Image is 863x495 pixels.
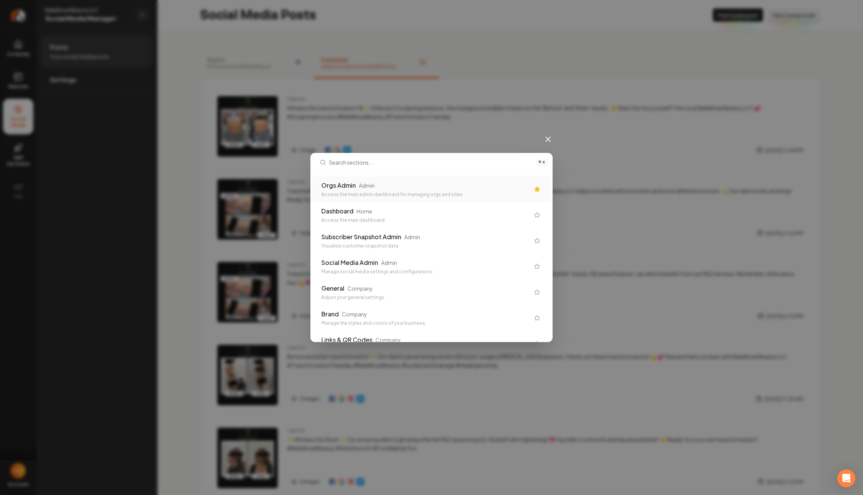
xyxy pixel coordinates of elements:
div: Company [342,310,367,318]
div: Subscriber Snapshot Admin [321,232,401,241]
div: Manage the styles and colors of your business. [321,320,530,326]
div: Orgs Admin [321,181,356,190]
div: Adjust your general settings. [321,294,530,300]
div: Admin [381,259,397,266]
div: Home [357,207,372,215]
div: Admin [404,233,420,241]
div: Brand [321,310,339,319]
div: Links & QR Codes [321,335,372,344]
div: Visualize customer snapshot data [321,243,530,249]
input: Search sections... [329,153,531,171]
div: Company [375,336,401,344]
div: Access the main admin dashboard for managing orgs and sites [321,191,530,198]
div: Manage social media settings and configurations [321,269,530,275]
div: Open Intercom Messenger [837,469,855,487]
div: Access the main dashboard [321,217,530,223]
div: Dashboard [321,207,354,216]
div: Social Media Admin [321,258,378,267]
div: Company [347,285,373,292]
div: Admin [359,182,375,189]
div: General [321,284,344,293]
div: Search sections... [311,172,552,342]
